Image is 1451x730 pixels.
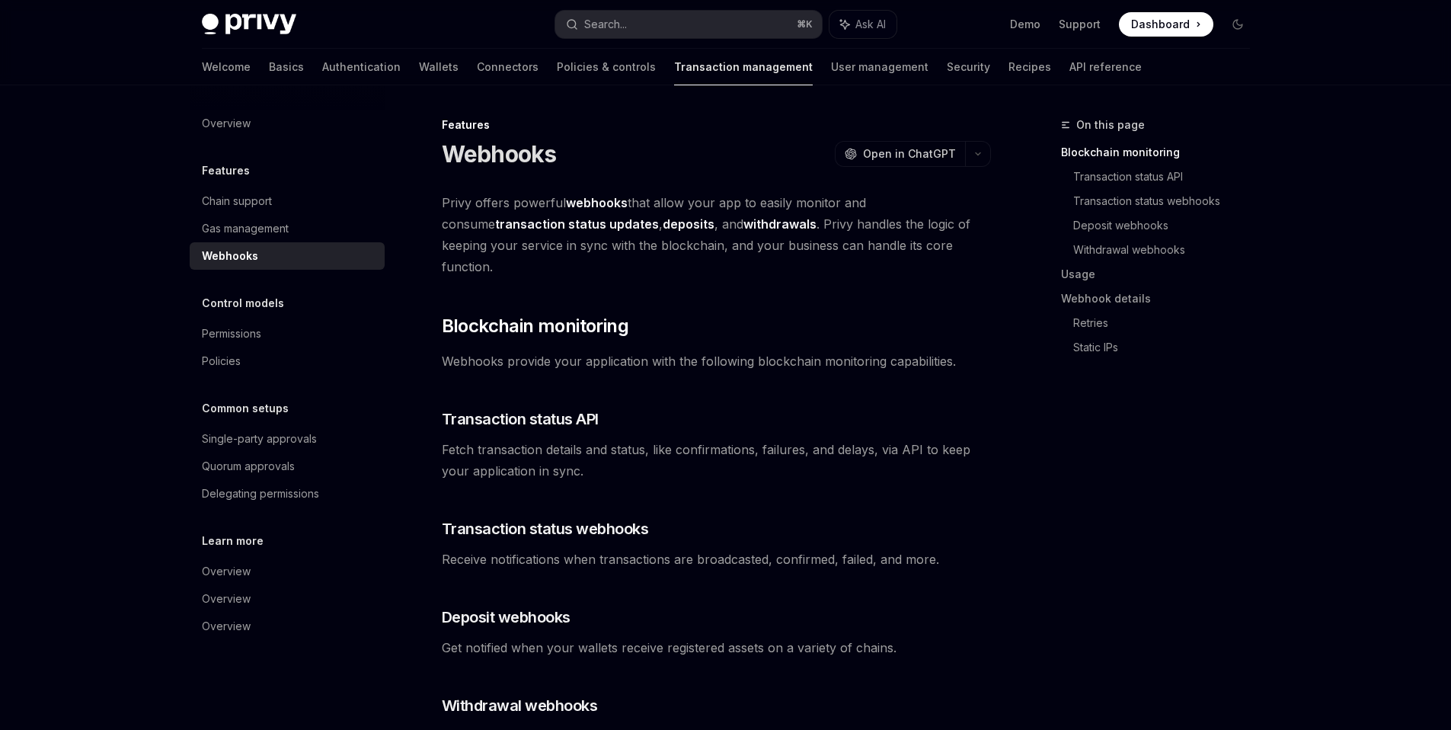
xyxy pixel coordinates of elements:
div: Overview [202,590,251,608]
h5: Control models [202,294,284,312]
a: Chain support [190,187,385,215]
div: Single-party approvals [202,430,317,448]
span: On this page [1076,116,1145,134]
div: Features [442,117,991,133]
span: Dashboard [1131,17,1190,32]
a: Overview [190,613,385,640]
div: Permissions [202,325,261,343]
button: Search...⌘K [555,11,822,38]
a: Welcome [202,49,251,85]
span: Receive notifications when transactions are broadcasted, confirmed, failed, and more. [442,549,991,570]
div: Policies [202,352,241,370]
a: Demo [1010,17,1040,32]
span: Fetch transaction details and status, like confirmations, failures, and delays, via API to keep y... [442,439,991,482]
a: Overview [190,110,385,137]
div: Gas management [202,219,289,238]
span: Privy offers powerful that allow your app to easily monitor and consume , , and . Privy handles t... [442,192,991,277]
div: Overview [202,562,251,581]
a: Permissions [190,320,385,347]
a: Policies & controls [557,49,656,85]
span: Blockchain monitoring [442,314,628,338]
a: Usage [1061,262,1262,287]
a: User management [831,49,928,85]
a: Static IPs [1073,335,1262,360]
a: Withdrawal webhooks [1073,238,1262,262]
span: Transaction status webhooks [442,518,649,539]
button: Toggle dark mode [1226,12,1250,37]
a: Wallets [419,49,459,85]
div: Overview [202,617,251,636]
span: Deposit webhooks [442,607,570,628]
div: Quorum approvals [202,457,295,475]
a: Overview [190,585,385,613]
a: Authentication [322,49,401,85]
span: Get notified when your wallets receive registered assets on a variety of chains. [442,637,991,658]
strong: withdrawals [743,216,817,232]
h1: Webhooks [442,140,557,168]
span: Webhooks provide your application with the following blockchain monitoring capabilities. [442,351,991,372]
button: Open in ChatGPT [835,141,965,167]
img: dark logo [202,14,296,35]
a: Deposit webhooks [1073,213,1262,238]
a: Transaction management [674,49,813,85]
div: Chain support [202,192,272,210]
span: Withdrawal webhooks [442,695,598,716]
a: Overview [190,558,385,585]
a: Webhook details [1061,287,1262,311]
a: Dashboard [1119,12,1213,37]
h5: Common setups [202,399,289,418]
a: Basics [269,49,304,85]
a: Gas management [190,215,385,242]
button: Ask AI [829,11,896,38]
div: Search... [584,15,627,34]
div: Overview [202,114,251,133]
div: Webhooks [202,247,258,265]
a: Security [947,49,990,85]
a: Blockchain monitoring [1061,140,1262,165]
a: Retries [1073,311,1262,335]
a: Transaction status API [1073,165,1262,189]
a: Transaction status webhooks [1073,189,1262,213]
span: ⌘ K [797,18,813,30]
a: Support [1059,17,1101,32]
div: Delegating permissions [202,485,319,503]
a: Single-party approvals [190,425,385,453]
h5: Learn more [202,532,264,550]
span: Open in ChatGPT [863,146,956,162]
a: Connectors [477,49,539,85]
a: API reference [1069,49,1142,85]
span: Transaction status API [442,408,599,430]
a: Recipes [1008,49,1051,85]
strong: deposits [663,216,714,232]
strong: webhooks [566,195,628,210]
h5: Features [202,162,250,180]
a: Quorum approvals [190,453,385,480]
strong: transaction status updates [495,216,659,232]
a: Policies [190,347,385,375]
span: Ask AI [855,17,886,32]
a: Webhooks [190,242,385,270]
a: Delegating permissions [190,480,385,507]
